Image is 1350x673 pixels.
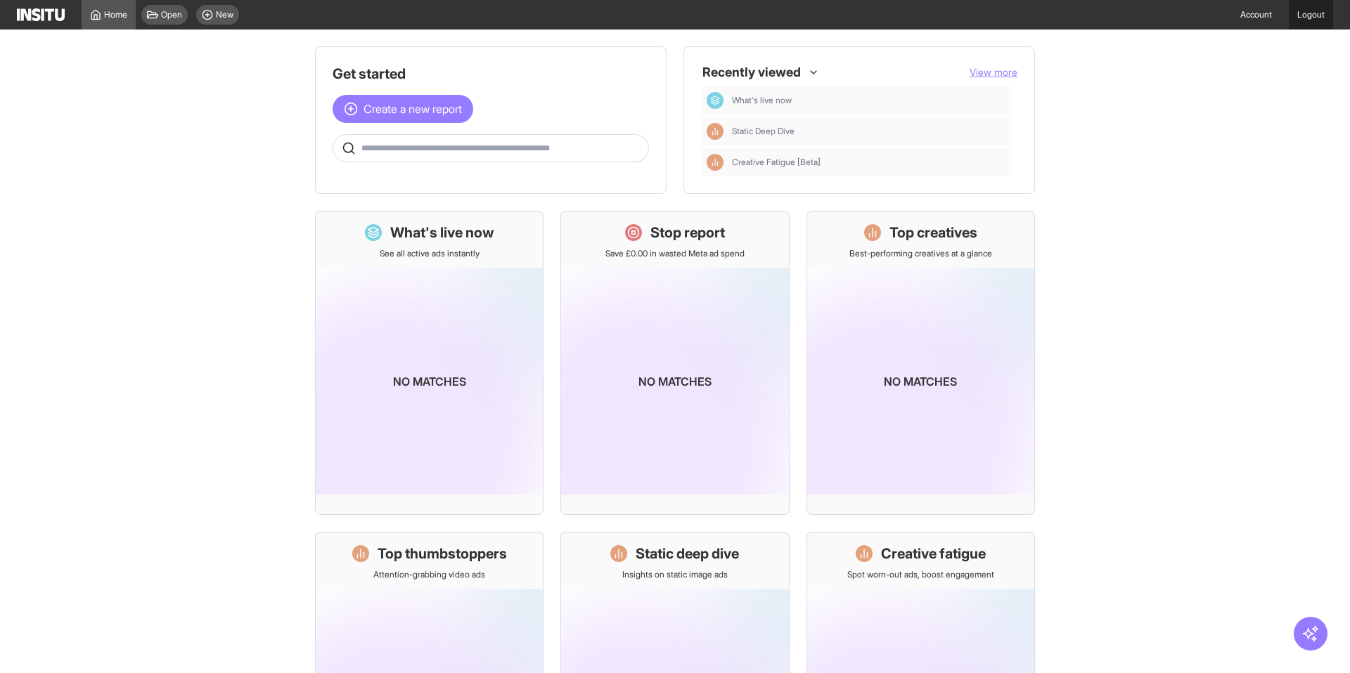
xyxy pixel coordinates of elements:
[889,223,977,242] h1: Top creatives
[970,66,1017,78] span: View more
[364,100,462,117] span: Create a new report
[707,123,724,140] div: Insights
[605,248,745,259] p: Save £0.00 in wasted Meta ad spend
[622,569,728,580] p: Insights on static image ads
[807,268,1034,495] img: coming-soon-gradient_kfitwp.png
[315,211,544,515] a: What's live nowSee all active ads instantlyNo matches
[732,157,1006,168] span: Creative Fatigue [Beta]
[316,268,543,495] img: coming-soon-gradient_kfitwp.png
[393,373,466,390] p: No matches
[373,569,485,580] p: Attention-grabbing video ads
[560,211,789,515] a: Stop reportSave £0.00 in wasted Meta ad spendNo matches
[707,154,724,171] div: Insights
[732,95,1006,106] span: What's live now
[390,223,494,242] h1: What's live now
[806,211,1035,515] a: Top creativesBest-performing creatives at a glanceNo matches
[732,157,821,168] span: Creative Fatigue [Beta]
[638,373,712,390] p: No matches
[378,544,507,563] h1: Top thumbstoppers
[380,248,480,259] p: See all active ads instantly
[561,268,788,495] img: coming-soon-gradient_kfitwp.png
[884,373,957,390] p: No matches
[732,95,792,106] span: What's live now
[161,9,182,20] span: Open
[333,95,473,123] button: Create a new report
[732,126,795,137] span: Static Deep Dive
[17,8,65,21] img: Logo
[333,64,649,84] h1: Get started
[707,92,724,109] div: Dashboard
[849,248,992,259] p: Best-performing creatives at a glance
[650,223,725,242] h1: Stop report
[970,65,1017,79] button: View more
[216,9,233,20] span: New
[732,126,1006,137] span: Static Deep Dive
[636,544,739,563] h1: Static deep dive
[104,9,127,20] span: Home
